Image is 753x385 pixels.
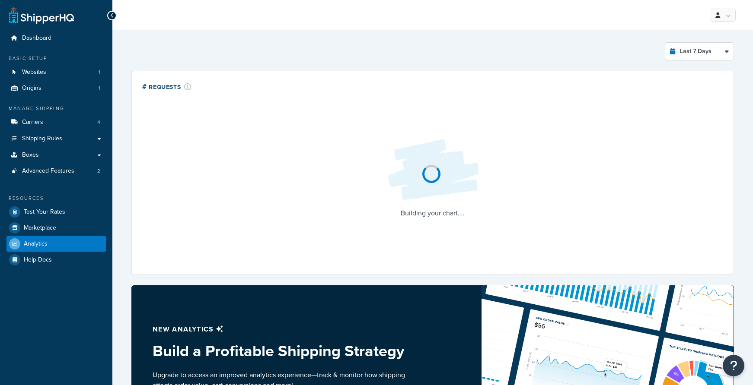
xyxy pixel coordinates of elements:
[24,224,56,232] span: Marketplace
[22,69,46,76] span: Websites
[381,132,485,207] img: Loading...
[6,105,106,112] div: Manage Shipping
[6,220,106,236] a: Marketplace
[97,167,100,175] span: 2
[6,55,106,62] div: Basic Setup
[153,323,412,335] p: New analytics
[6,163,106,179] a: Advanced Features2
[6,80,106,96] li: Origins
[22,151,39,159] span: Boxes
[6,252,106,268] a: Help Docs
[6,236,106,252] a: Analytics
[24,240,48,248] span: Analytics
[6,163,106,179] li: Advanced Features
[6,147,106,163] a: Boxes
[6,131,106,147] a: Shipping Rules
[22,119,43,126] span: Carriers
[153,342,412,360] h3: Build a Profitable Shipping Strategy
[6,195,106,202] div: Resources
[6,114,106,130] a: Carriers4
[381,207,485,219] p: Building your chart....
[6,114,106,130] li: Carriers
[97,119,100,126] span: 4
[99,85,100,92] span: 1
[6,64,106,80] a: Websites1
[24,208,65,216] span: Test Your Rates
[6,204,106,220] a: Test Your Rates
[6,30,106,46] a: Dashboard
[6,80,106,96] a: Origins1
[142,82,191,92] div: # Requests
[22,135,62,142] span: Shipping Rules
[723,355,744,376] button: Open Resource Center
[22,35,51,42] span: Dashboard
[22,167,74,175] span: Advanced Features
[24,256,52,264] span: Help Docs
[6,64,106,80] li: Websites
[99,69,100,76] span: 1
[22,85,41,92] span: Origins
